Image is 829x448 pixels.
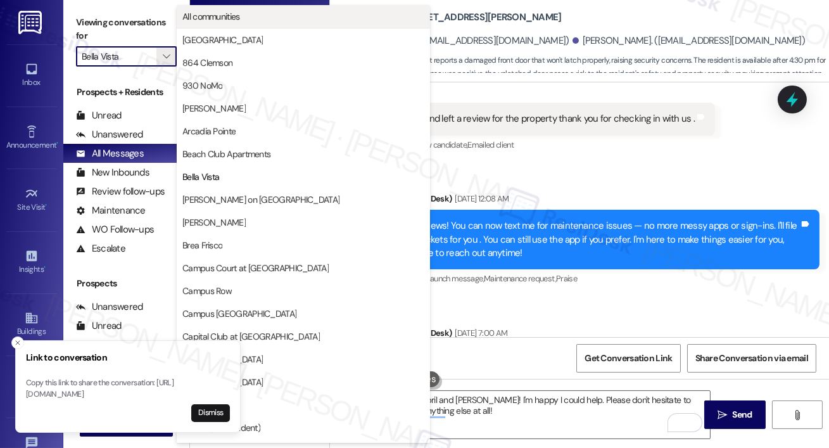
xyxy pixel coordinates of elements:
[182,148,270,160] span: Beach Club Apartments
[76,223,154,236] div: WO Follow-ups
[336,11,562,24] b: Bella Vista: Apt. [STREET_ADDRESS][PERSON_NAME]
[400,219,799,260] div: Great news! You can now text me for maintenance issues — no more messy apps or sign-ins. I'll fil...
[56,139,58,148] span: •
[687,344,816,373] button: Share Conversation via email
[389,269,820,288] div: Tagged as:
[63,277,189,290] div: Prospects
[389,326,820,344] div: Tessa (ResiDesk)
[26,351,230,364] h3: Link to conversation
[336,54,829,81] span: : The resident reports a damaged front door that won't latch properly, raising security concerns....
[191,404,230,422] button: Dismiss
[695,352,808,365] span: Share Conversation via email
[452,192,509,205] div: [DATE] 12:08 AM
[360,112,695,125] div: We went ahead and left a review for the property thank you for checking in with us .
[76,147,144,160] div: All Messages
[76,204,146,217] div: Maintenance
[585,352,672,365] span: Get Conversation Link
[337,391,710,438] textarea: To enrich screen reader interactions, please activate Accessibility in Grammarly extension settings
[349,136,715,154] div: Tagged as:
[718,410,727,420] i: 
[426,273,484,284] span: Launch message ,
[6,183,57,217] a: Site Visit •
[76,109,122,122] div: Unread
[182,330,320,343] span: Capital Club at [GEOGRAPHIC_DATA]
[182,10,240,23] span: All communities
[76,300,143,314] div: Unanswered
[76,319,122,333] div: Unread
[82,46,156,67] input: All communities
[182,56,232,69] span: 864 Clemson
[336,34,569,48] div: [PERSON_NAME]. ([EMAIL_ADDRESS][DOMAIN_NAME])
[182,193,339,206] span: [PERSON_NAME] on [GEOGRAPHIC_DATA]
[182,34,263,46] span: [GEOGRAPHIC_DATA]
[573,34,806,48] div: [PERSON_NAME]. ([EMAIL_ADDRESS][DOMAIN_NAME])
[182,216,246,229] span: [PERSON_NAME]
[182,285,232,297] span: Campus Row
[484,273,556,284] span: Maintenance request ,
[26,378,230,400] p: Copy this link to share the conversation: [URL][DOMAIN_NAME]
[182,79,222,92] span: 930 NoMo
[733,408,752,421] span: Send
[44,263,46,272] span: •
[6,370,57,404] a: Leads
[182,262,329,274] span: Campus Court at [GEOGRAPHIC_DATA]
[182,239,222,252] span: Brea Frisco
[6,245,57,279] a: Insights •
[76,242,125,255] div: Escalate
[182,170,219,183] span: Bella Vista
[407,139,467,150] span: Review candidate ,
[163,51,170,61] i: 
[576,344,680,373] button: Get Conversation Link
[704,400,766,429] button: Send
[6,58,57,93] a: Inbox
[11,336,24,349] button: Close toast
[18,11,44,34] img: ResiDesk Logo
[467,139,514,150] span: Emailed client
[76,166,149,179] div: New Inbounds
[182,125,236,138] span: Arcadia Pointe
[452,326,507,340] div: [DATE] 7:00 AM
[76,13,177,46] label: Viewing conversations for
[182,102,246,115] span: [PERSON_NAME]
[556,273,577,284] span: Praise
[182,307,296,320] span: Campus [GEOGRAPHIC_DATA]
[76,185,165,198] div: Review follow-ups
[389,192,820,210] div: Tessa (ResiDesk)
[792,410,802,420] i: 
[63,86,189,99] div: Prospects + Residents
[6,307,57,342] a: Buildings
[46,201,47,210] span: •
[76,128,143,141] div: Unanswered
